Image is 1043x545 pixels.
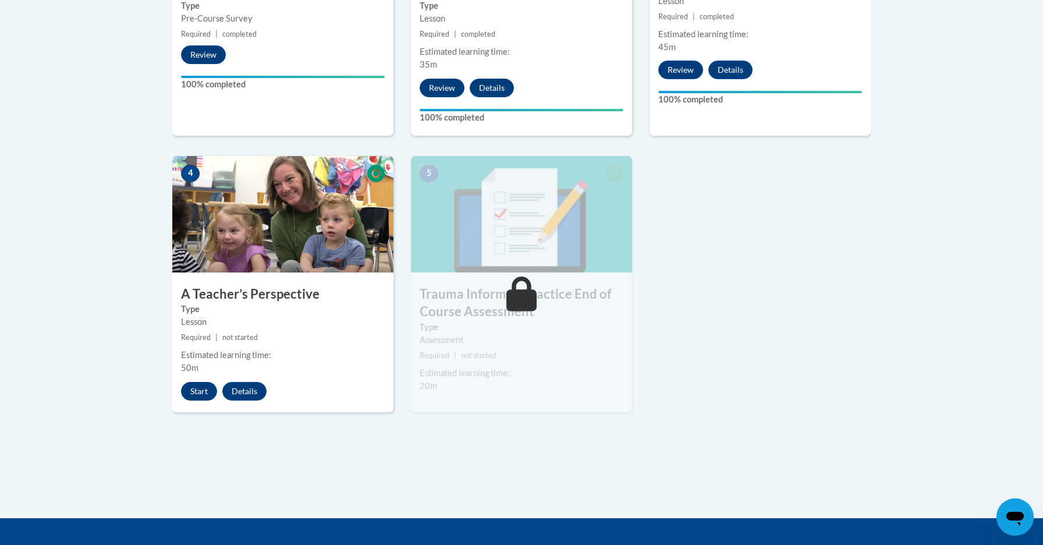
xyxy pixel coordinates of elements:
[181,303,385,316] label: Type
[420,111,623,124] label: 100% completed
[181,45,226,64] button: Review
[658,12,688,21] span: Required
[181,363,198,373] span: 50m
[411,285,632,321] h3: Trauma Informed Practice End of Course Assessment
[181,333,211,342] span: Required
[708,61,753,79] button: Details
[658,42,676,52] span: 45m
[658,91,862,93] div: Your progress
[172,285,393,303] h3: A Teacher’s Perspective
[461,351,496,360] span: not started
[181,382,217,401] button: Start
[658,93,862,106] label: 100% completed
[454,30,456,38] span: |
[658,61,703,79] button: Review
[181,165,200,182] span: 4
[700,12,734,21] span: completed
[181,76,385,78] div: Your progress
[411,156,632,272] img: Course Image
[215,333,218,342] span: |
[420,59,437,69] span: 35m
[996,498,1034,536] iframe: Button to launch messaging window
[420,334,623,346] div: Assessment
[222,382,267,401] button: Details
[420,30,449,38] span: Required
[420,381,437,391] span: 20m
[693,12,695,21] span: |
[454,351,456,360] span: |
[181,349,385,362] div: Estimated learning time:
[181,316,385,328] div: Lesson
[420,109,623,111] div: Your progress
[420,12,623,25] div: Lesson
[470,79,514,97] button: Details
[181,78,385,91] label: 100% completed
[420,165,438,182] span: 5
[461,30,495,38] span: completed
[420,351,449,360] span: Required
[215,30,218,38] span: |
[420,79,464,97] button: Review
[222,333,258,342] span: not started
[658,28,862,41] div: Estimated learning time:
[181,30,211,38] span: Required
[172,156,393,272] img: Course Image
[181,12,385,25] div: Pre-Course Survey
[420,321,623,334] label: Type
[222,30,257,38] span: completed
[420,367,623,380] div: Estimated learning time:
[420,45,623,58] div: Estimated learning time:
